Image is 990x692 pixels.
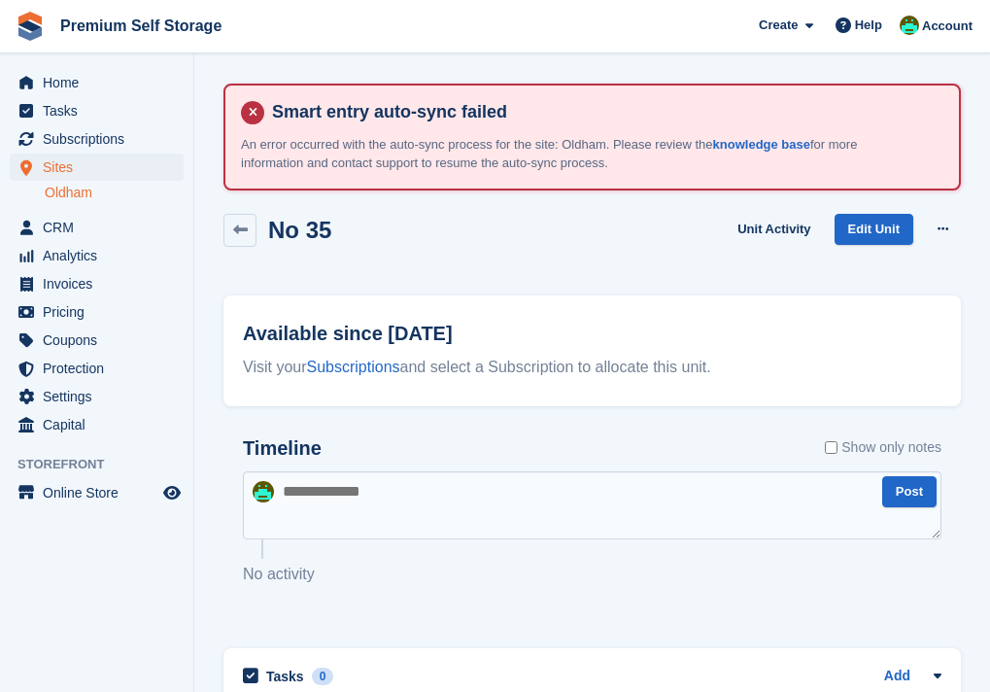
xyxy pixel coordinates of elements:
[43,270,159,297] span: Invoices
[43,411,159,438] span: Capital
[16,12,45,41] img: stora-icon-8386f47178a22dfd0bd8f6a31ec36ba5ce8667c1dd55bd0f319d3a0aa187defe.svg
[835,214,913,246] a: Edit Unit
[43,298,159,326] span: Pricing
[10,298,184,326] a: menu
[43,69,159,96] span: Home
[243,437,322,460] h2: Timeline
[307,359,400,375] a: Subscriptions
[268,217,331,243] h2: No 35
[160,481,184,504] a: Preview store
[43,327,159,354] span: Coupons
[730,214,818,246] a: Unit Activity
[882,476,937,508] button: Post
[312,668,334,685] div: 0
[10,154,184,181] a: menu
[43,214,159,241] span: CRM
[243,563,941,586] p: No activity
[900,16,919,35] img: Anthony Bell
[43,154,159,181] span: Sites
[10,214,184,241] a: menu
[43,97,159,124] span: Tasks
[10,383,184,410] a: menu
[855,16,882,35] span: Help
[264,101,943,123] h4: Smart entry auto-sync failed
[713,137,810,152] a: knowledge base
[10,97,184,124] a: menu
[10,355,184,382] a: menu
[45,184,184,202] a: Oldham
[10,479,184,506] a: menu
[10,270,184,297] a: menu
[43,125,159,153] span: Subscriptions
[253,481,274,502] img: Anthony Bell
[10,125,184,153] a: menu
[43,355,159,382] span: Protection
[922,17,973,36] span: Account
[884,666,910,688] a: Add
[825,437,941,458] label: Show only notes
[243,356,941,379] div: Visit your and select a Subscription to allocate this unit.
[825,437,837,458] input: Show only notes
[52,10,229,42] a: Premium Self Storage
[10,69,184,96] a: menu
[266,668,304,685] h2: Tasks
[43,383,159,410] span: Settings
[43,242,159,269] span: Analytics
[17,455,193,474] span: Storefront
[759,16,798,35] span: Create
[10,411,184,438] a: menu
[10,242,184,269] a: menu
[243,319,941,348] h2: Available since [DATE]
[43,479,159,506] span: Online Store
[10,327,184,354] a: menu
[241,135,921,173] p: An error occurred with the auto-sync process for the site: Oldham. Please review the for more inf...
